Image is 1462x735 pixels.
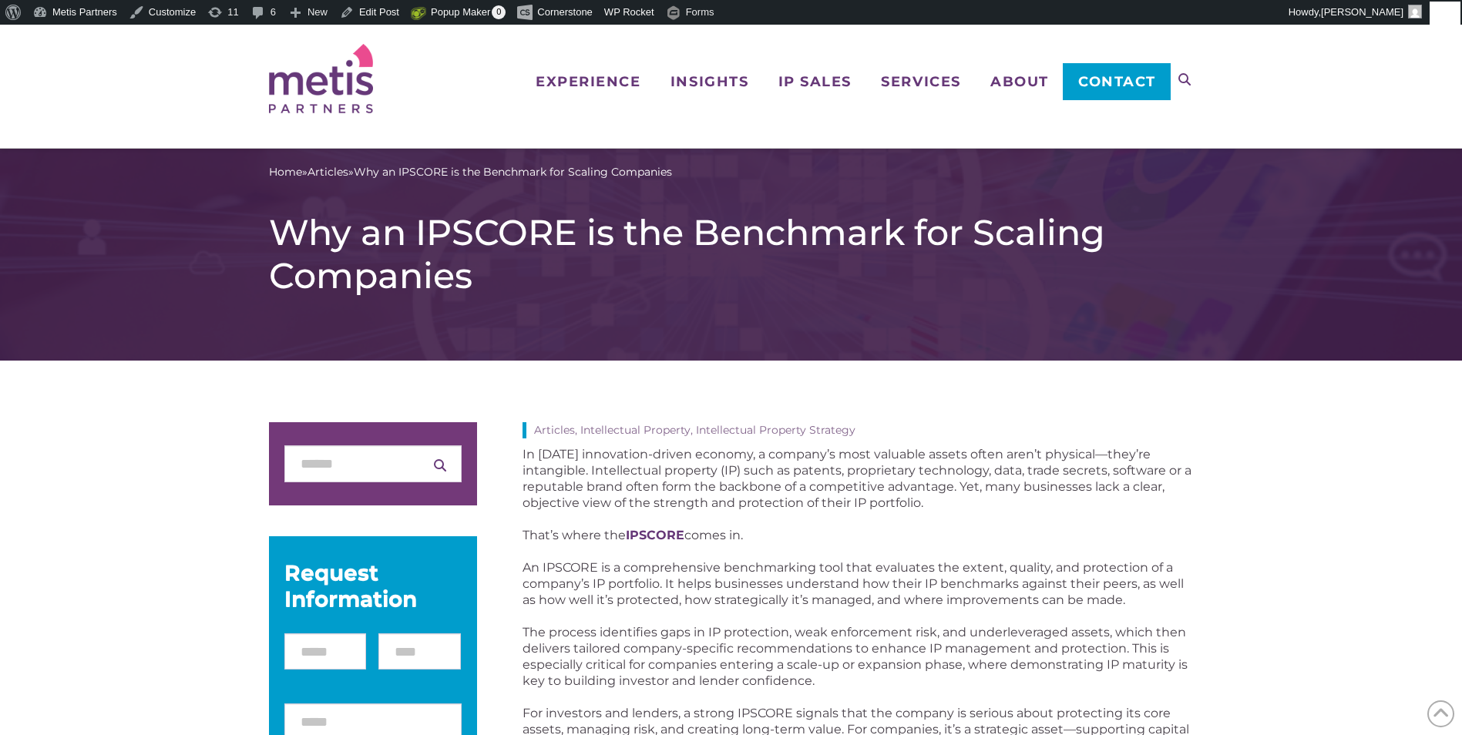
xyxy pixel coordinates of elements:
span: Back to Top [1427,700,1454,727]
p: That’s where the comes in. [523,527,1193,543]
h1: Why an IPSCORE is the Benchmark for Scaling Companies [269,211,1194,297]
span: Contact [1078,75,1156,89]
img: Metis Partners [269,44,373,113]
a: Contact [1063,63,1170,100]
span: Services [881,75,960,89]
span: IP Sales [778,75,852,89]
span: Why an IPSCORE is the Benchmark for Scaling Companies [354,164,672,180]
div: Articles, Intellectual Property, Intellectual Property Strategy [523,422,1193,438]
span: 0 [492,5,506,19]
div: Request Information [284,559,462,612]
a: Home [269,164,302,180]
span: Experience [536,75,640,89]
span: [PERSON_NAME] [1321,6,1403,18]
p: An IPSCORE is a comprehensive benchmarking tool that evaluates the extent, quality, and protectio... [523,559,1193,608]
p: In [DATE] innovation-driven economy, a company’s most valuable assets often aren’t physical—they’... [523,446,1193,511]
a: Articles [308,164,348,180]
span: » » [269,164,672,180]
span: About [990,75,1049,89]
a: IPSCORE [626,528,684,542]
span: Insights [671,75,748,89]
p: The process identifies gaps in IP protection, weak enforcement risk, and underleveraged assets, w... [523,624,1193,689]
